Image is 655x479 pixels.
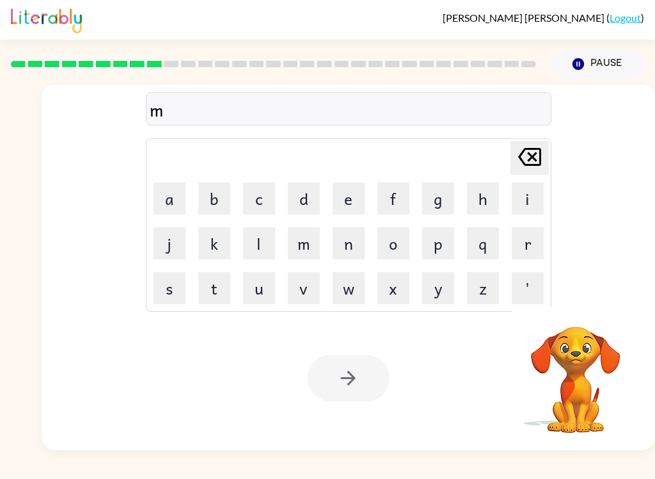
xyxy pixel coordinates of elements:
[288,183,320,215] button: d
[333,227,365,259] button: n
[377,227,409,259] button: o
[512,227,544,259] button: r
[243,227,275,259] button: l
[443,12,606,24] span: [PERSON_NAME] [PERSON_NAME]
[154,227,185,259] button: j
[198,227,230,259] button: k
[422,183,454,215] button: g
[11,5,82,33] img: Literably
[551,49,644,79] button: Pause
[154,183,185,215] button: a
[467,227,499,259] button: q
[198,183,230,215] button: b
[467,272,499,304] button: z
[512,307,640,435] video: Your browser must support playing .mp4 files to use Literably. Please try using another browser.
[377,183,409,215] button: f
[377,272,409,304] button: x
[610,12,641,24] a: Logout
[198,272,230,304] button: t
[443,12,644,24] div: ( )
[288,227,320,259] button: m
[467,183,499,215] button: h
[243,272,275,304] button: u
[288,272,320,304] button: v
[154,272,185,304] button: s
[243,183,275,215] button: c
[333,272,365,304] button: w
[512,272,544,304] button: '
[150,96,548,123] div: m
[512,183,544,215] button: i
[422,227,454,259] button: p
[333,183,365,215] button: e
[422,272,454,304] button: y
